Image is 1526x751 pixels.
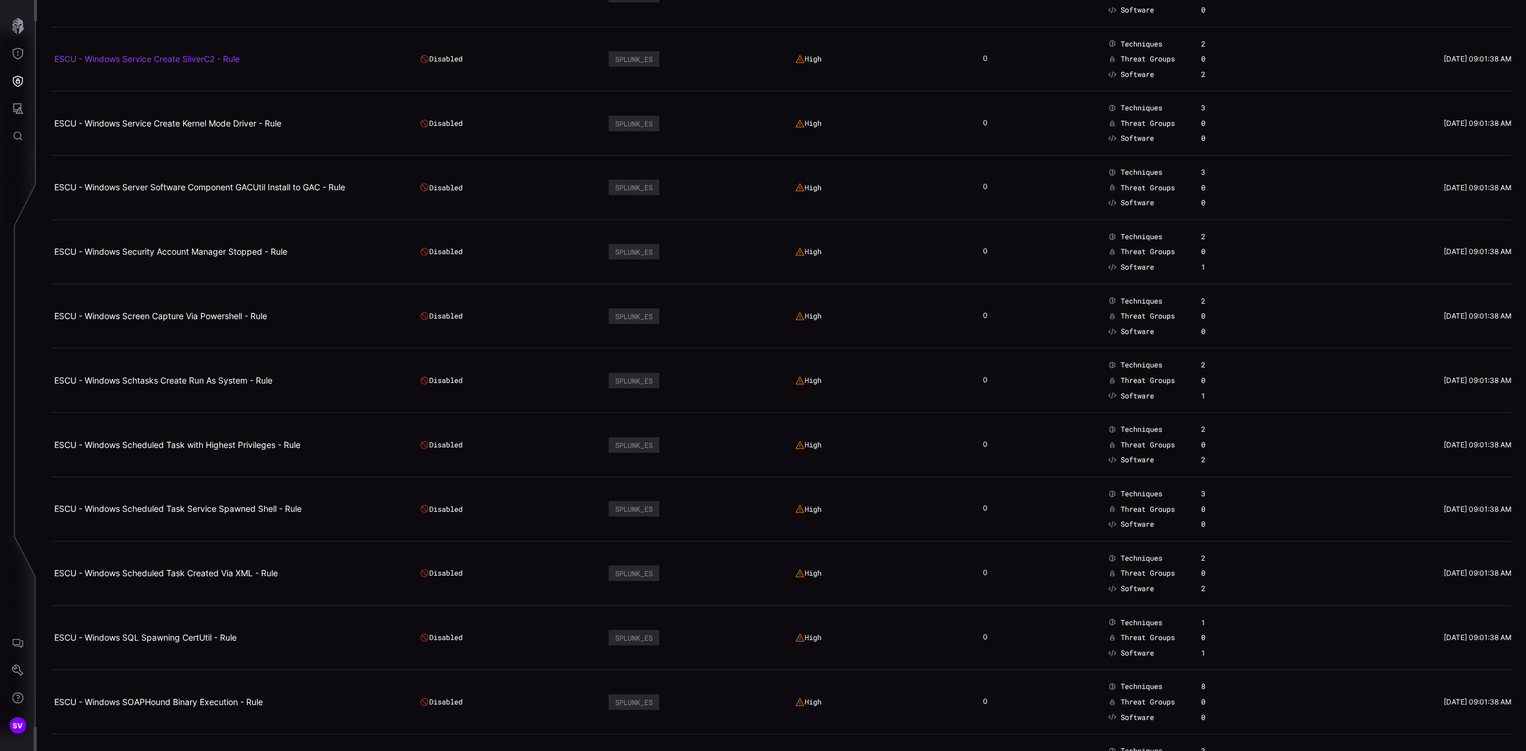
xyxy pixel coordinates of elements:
div: 2 [1201,39,1239,49]
a: ESCU - Windows Service Create Kernel Mode Driver - Rule [54,118,281,128]
div: 0 [1201,311,1239,321]
div: SPLUNK_ES [615,119,653,128]
span: Software [1121,648,1154,658]
time: [DATE] 09:01:38 AM [1444,311,1512,320]
div: Disabled [420,504,463,514]
span: Threat Groups [1121,311,1175,321]
span: Techniques [1121,618,1162,628]
div: 0 [1201,134,1239,143]
a: ESCU - Windows SOAPHound Binary Execution - Rule [54,697,263,707]
a: ESCU - Windows Service Create SliverC2 - Rule [54,54,240,64]
button: SV [1,712,35,739]
span: Threat Groups [1121,54,1175,64]
span: Techniques [1121,39,1162,49]
div: SPLUNK_ES [615,55,653,63]
span: Threat Groups [1121,633,1175,642]
div: SPLUNK_ES [615,569,653,577]
span: Software [1121,391,1154,401]
a: ESCU - Windows Server Software Component GACUtil Install to GAC - Rule [54,182,345,192]
time: [DATE] 09:01:38 AM [1444,505,1512,514]
div: 0 [983,182,1001,193]
div: 2 [1201,70,1239,79]
span: Techniques [1121,232,1162,242]
a: ESCU - Windows Security Account Manager Stopped - Rule [54,246,287,256]
time: [DATE] 09:01:38 AM [1444,119,1512,128]
div: 0 [1201,440,1239,450]
span: Software [1121,520,1154,529]
div: 0 [1201,633,1239,642]
span: Techniques [1121,425,1162,434]
span: Threat Groups [1121,376,1175,385]
span: Threat Groups [1121,697,1175,707]
span: Techniques [1121,682,1162,691]
div: Disabled [420,183,463,192]
div: 0 [983,118,1001,129]
div: 0 [1201,697,1239,707]
div: 0 [983,54,1001,64]
time: [DATE] 09:01:38 AM [1444,697,1512,706]
a: ESCU - Windows Screen Capture Via Powershell - Rule [54,311,267,321]
div: Disabled [420,568,463,578]
time: [DATE] 09:01:38 AM [1444,54,1512,63]
div: 2 [1201,296,1239,306]
a: ESCU - Windows Scheduled Task with Highest Privileges - Rule [54,440,300,450]
span: Threat Groups [1121,183,1175,193]
div: 1 [1201,262,1239,272]
span: Software [1121,198,1154,208]
div: 1 [1201,618,1239,628]
div: SPLUNK_ES [615,248,653,256]
div: 3 [1201,103,1239,113]
a: ESCU - Windows SQL Spawning CertUtil - Rule [54,632,237,642]
div: 0 [1201,119,1239,128]
div: High [795,54,821,64]
div: 0 [1201,520,1239,529]
div: High [795,633,821,642]
span: Techniques [1121,103,1162,113]
span: Threat Groups [1121,440,1175,450]
span: Software [1121,584,1154,594]
span: Techniques [1121,360,1162,370]
div: 3 [1201,489,1239,499]
div: 0 [983,632,1001,643]
div: High [795,311,821,321]
div: SPLUNK_ES [615,505,653,513]
a: ESCU - Windows Scheduled Task Service Spawned Shell - Rule [54,503,302,514]
div: 0 [1201,247,1239,256]
div: High [795,376,821,385]
div: High [795,697,821,707]
span: Threat Groups [1121,568,1175,578]
div: 0 [983,375,1001,386]
span: Techniques [1121,554,1162,563]
div: 0 [1201,5,1239,15]
div: 1 [1201,648,1239,658]
div: 0 [983,246,1001,257]
span: Threat Groups [1121,505,1175,514]
div: 0 [1201,713,1239,722]
div: 0 [1201,568,1239,578]
div: SPLUNK_ES [615,441,653,449]
time: [DATE] 09:01:38 AM [1444,247,1512,256]
span: Techniques [1121,168,1162,177]
div: High [795,119,821,128]
span: Software [1121,713,1154,722]
time: [DATE] 09:01:38 AM [1444,183,1512,192]
div: Disabled [420,376,463,385]
div: Disabled [420,54,463,64]
time: [DATE] 09:01:38 AM [1444,440,1512,449]
div: 0 [1201,183,1239,193]
div: 2 [1201,455,1239,465]
span: Software [1121,134,1154,143]
span: Techniques [1121,489,1162,499]
div: 0 [1201,54,1239,64]
div: 0 [1201,376,1239,385]
time: [DATE] 09:01:38 AM [1444,568,1512,577]
div: 0 [983,440,1001,450]
div: SPLUNK_ES [615,376,653,385]
div: 2 [1201,232,1239,242]
span: Software [1121,455,1154,465]
span: Software [1121,70,1154,79]
div: 8 [1201,682,1239,691]
span: Software [1121,327,1154,336]
div: SPLUNK_ES [615,698,653,706]
div: 0 [1201,505,1239,514]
